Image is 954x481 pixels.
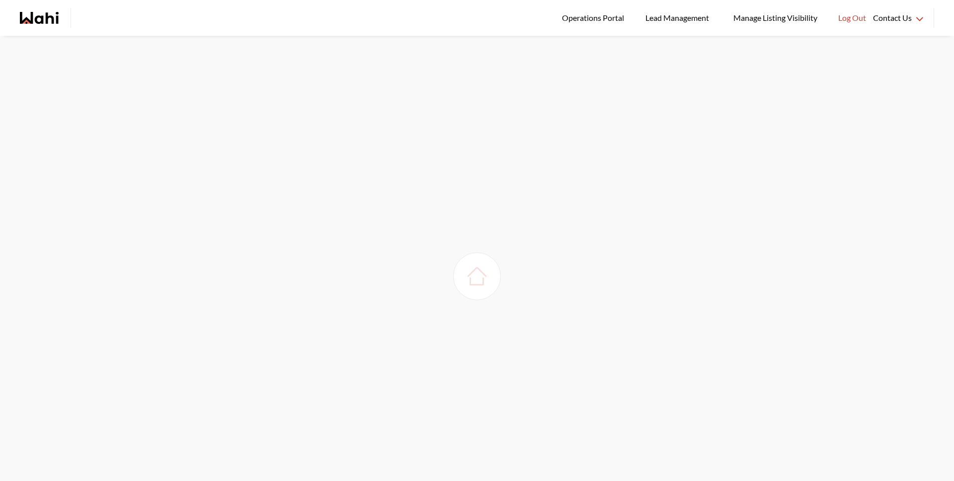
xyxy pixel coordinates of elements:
[463,262,491,290] img: loading house image
[562,11,628,24] span: Operations Portal
[20,12,59,24] a: Wahi homepage
[838,11,866,24] span: Log Out
[645,11,713,24] span: Lead Management
[730,11,820,24] span: Manage Listing Visibility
